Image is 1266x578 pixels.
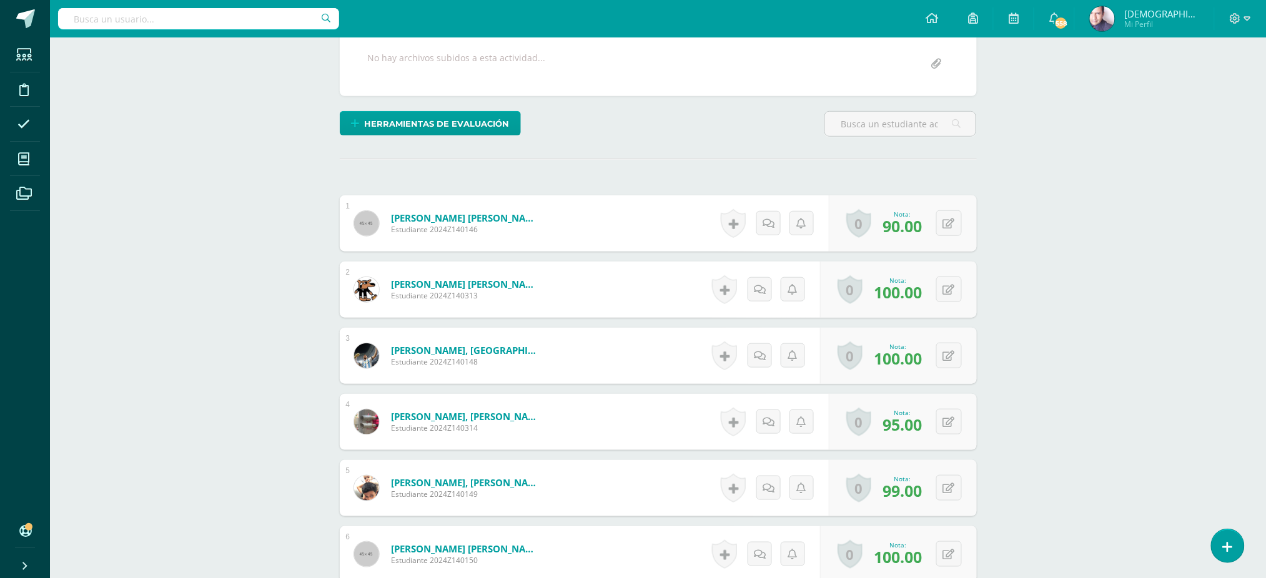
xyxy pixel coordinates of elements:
[883,215,922,237] span: 90.00
[874,348,922,369] span: 100.00
[1124,7,1199,20] span: [DEMOGRAPHIC_DATA]
[354,542,379,567] img: 45x45
[391,356,541,367] span: Estudiante 2024Z140148
[391,212,541,224] a: [PERSON_NAME] [PERSON_NAME]
[1090,6,1115,31] img: bb97c0accd75fe6aba3753b3e15f42da.png
[874,541,922,549] div: Nota:
[354,343,379,368] img: 5123ac06f59dc8623f8b1535142e8b9a.png
[391,555,541,566] span: Estudiante 2024Z140150
[391,290,541,301] span: Estudiante 2024Z140313
[391,344,541,356] a: [PERSON_NAME], [GEOGRAPHIC_DATA]
[838,341,863,370] a: 0
[391,476,541,489] a: [PERSON_NAME], [PERSON_NAME]
[391,278,541,290] a: [PERSON_NAME] [PERSON_NAME]
[391,224,541,235] span: Estudiante 2024Z140146
[846,209,871,238] a: 0
[354,409,379,434] img: 83a59c56c527319b9396f04e4a0b05c5.png
[340,111,521,135] a: Herramientas de evaluación
[354,277,379,302] img: bb66f1079d7387291fff64a26e522b16.png
[391,423,541,433] span: Estudiante 2024Z140314
[874,546,922,567] span: 100.00
[883,474,922,483] div: Nota:
[846,408,871,436] a: 0
[1124,19,1199,29] span: Mi Perfil
[846,474,871,502] a: 0
[368,52,546,76] div: No hay archivos subidos a esta actividad...
[364,112,509,135] span: Herramientas de evaluación
[354,211,379,236] img: 45x45
[825,112,976,136] input: Busca un estudiante aquí...
[874,282,922,303] span: 100.00
[883,414,922,435] span: 95.00
[883,408,922,417] div: Nota:
[391,542,541,555] a: [PERSON_NAME] [PERSON_NAME]
[883,480,922,501] span: 99.00
[58,8,339,29] input: Busca un usuario...
[1054,16,1068,30] span: 558
[838,540,863,569] a: 0
[354,476,379,501] img: 516f3afdd7fed99922f4a22580605955.png
[883,210,922,218] div: Nota:
[391,410,541,423] a: [PERSON_NAME], [PERSON_NAME]
[874,342,922,351] div: Nota:
[391,489,541,499] span: Estudiante 2024Z140149
[838,275,863,304] a: 0
[874,276,922,285] div: Nota:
